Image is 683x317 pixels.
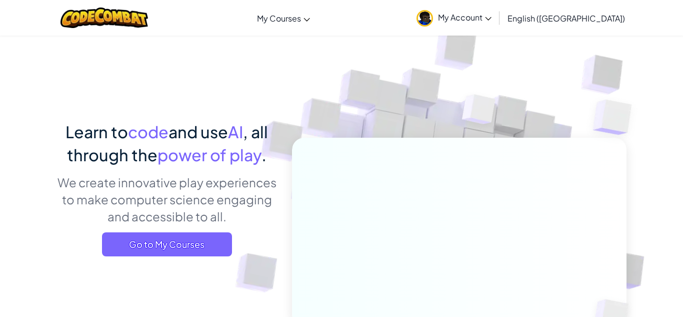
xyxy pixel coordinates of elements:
[411,2,496,34] a: My Account
[443,75,515,149] img: Overlap cubes
[168,122,228,142] span: and use
[573,75,659,160] img: Overlap cubes
[56,174,277,225] p: We create innovative play experiences to make computer science engaging and accessible to all.
[502,5,630,32] a: English ([GEOGRAPHIC_DATA])
[507,13,625,24] span: English ([GEOGRAPHIC_DATA])
[261,145,266,165] span: .
[157,145,261,165] span: power of play
[65,122,128,142] span: Learn to
[60,8,148,28] img: CodeCombat logo
[257,13,301,24] span: My Courses
[128,122,168,142] span: code
[252,5,315,32] a: My Courses
[416,10,433,27] img: avatar
[438,12,491,23] span: My Account
[102,232,232,256] a: Go to My Courses
[228,122,243,142] span: AI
